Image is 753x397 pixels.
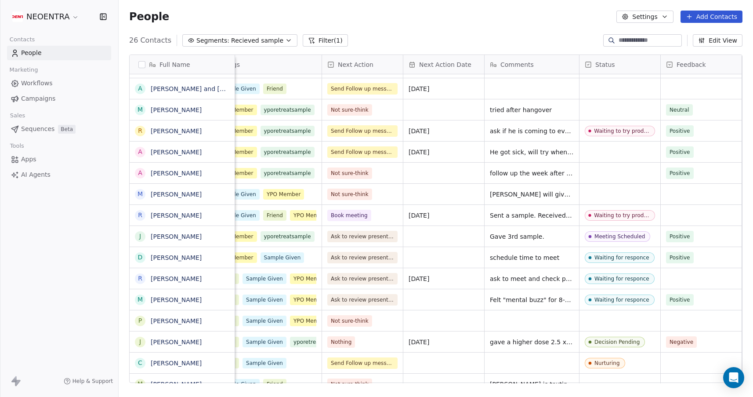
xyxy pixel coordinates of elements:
[151,127,202,135] a: [PERSON_NAME]
[594,233,645,240] div: Meeting Scheduled
[216,231,257,242] span: YPO Member
[594,297,649,303] div: Waiting for responce
[243,295,286,305] span: Sample Given
[263,189,304,200] span: YPO Member
[331,317,369,325] span: Not sure-think
[159,60,190,69] span: Full Name
[331,338,351,346] span: Nothing
[403,55,484,74] div: Next Action Date
[151,212,202,219] a: [PERSON_NAME]
[139,232,141,241] div: J
[151,85,268,92] a: [PERSON_NAME] and [PERSON_NAME]
[290,295,331,305] span: YPO Member
[130,55,235,74] div: Full Name
[331,296,394,304] span: Ask to review presentation
[670,127,690,135] span: Positive
[490,169,574,178] span: follow up the week after I gave a sample after Sydney trip
[231,36,283,45] span: Recieved sample
[290,337,344,347] span: yporetreatsample
[616,11,673,23] button: Settings
[138,211,142,220] div: R
[151,317,202,324] a: [PERSON_NAME]
[261,252,304,263] span: Sample Given
[419,60,471,69] span: Next Action Date
[490,295,574,304] span: Felt "mental buzz" for 8-10 hours.
[263,84,286,94] span: Friend
[670,254,690,262] span: Positive
[661,55,742,74] div: Feedback
[216,210,260,221] span: Sample Given
[130,74,235,383] div: grid
[409,274,429,283] span: [DATE]
[216,168,257,178] span: YPO Member
[595,60,615,69] span: Status
[216,147,257,157] span: YPO Member
[21,79,53,88] span: Workflows
[331,169,369,177] span: Not sure-think
[331,233,394,240] span: Ask to review presentation
[151,339,202,346] a: [PERSON_NAME]
[594,212,650,219] div: Waiting to try product
[331,275,394,283] span: Ask to review presentation
[303,34,348,47] button: Filter(1)
[21,94,55,103] span: Campaigns
[139,337,141,346] div: J
[670,338,693,346] span: Negative
[261,126,315,136] span: yporetreatsample
[7,168,111,182] a: AI Agents
[338,60,373,69] span: Next Action
[210,55,322,74] div: Tags
[6,109,29,122] span: Sales
[331,148,394,156] span: Send Follow up message
[216,84,260,94] span: Sample Given
[409,127,429,135] span: [DATE]
[594,128,650,134] div: Waiting to try product
[138,189,143,199] div: M
[409,84,429,93] span: [DATE]
[151,254,202,261] a: [PERSON_NAME]
[7,122,111,136] a: SequencesBeta
[138,84,142,93] div: A
[331,106,369,114] span: Not sure-think
[331,127,394,135] span: Send Follow up message
[261,231,315,242] span: yporetreatsample
[138,358,142,368] div: C
[21,155,36,164] span: Apps
[151,149,202,156] a: [PERSON_NAME]
[58,125,76,134] span: Beta
[331,380,369,388] span: Not sure-think
[490,190,574,199] span: [PERSON_NAME] will give sample while in [GEOGRAPHIC_DATA]
[490,338,574,346] span: gave a higher dose 2.5 x -wad bad response. gave her [DEMOGRAPHIC_DATA] and higher dose-no response
[129,35,171,46] span: 26 Contacts
[26,11,70,22] span: NEOENTRA
[196,36,229,45] span: Segments:
[138,316,142,325] div: P
[331,359,394,367] span: Send Follow up message
[490,274,574,283] span: ask to meet and check presentation
[261,147,315,157] span: yporetreatsample
[7,152,111,167] a: Apps
[151,360,202,367] a: [PERSON_NAME]
[21,170,51,179] span: AI Agents
[670,233,690,240] span: Positive
[6,63,42,76] span: Marketing
[72,378,113,385] span: Help & Support
[64,378,113,385] a: Help & Support
[670,169,690,177] span: Positive
[290,316,331,326] span: YPO Member
[409,148,429,157] span: [DATE]
[151,233,202,240] a: [PERSON_NAME]
[138,253,143,262] div: D
[331,85,394,93] span: Send Follow up message
[7,76,111,91] a: Workflows
[263,210,286,221] span: Friend
[579,55,660,74] div: Status
[490,148,574,157] span: He got sick, will try when he gets better. replacing Retalin for him and kids. Normal dose.
[331,190,369,198] span: Not sure-think
[409,338,429,346] span: [DATE]
[151,106,202,113] a: [PERSON_NAME]
[681,11,742,23] button: Add Contacts
[151,170,202,177] a: [PERSON_NAME]
[138,126,142,135] div: R
[490,127,574,135] span: ask if he is coming to event and if he tried a sample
